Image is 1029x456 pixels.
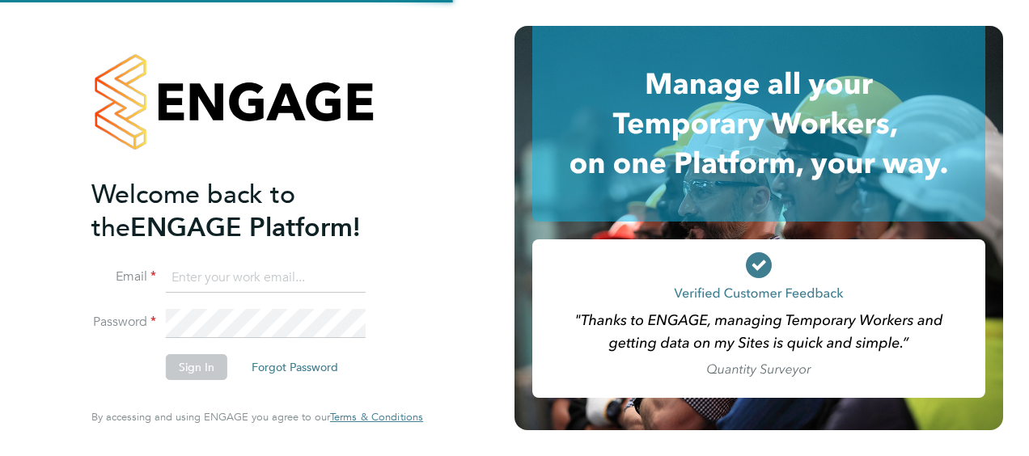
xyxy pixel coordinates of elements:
button: Forgot Password [239,354,351,380]
label: Email [91,268,156,285]
span: By accessing and using ENGAGE you agree to our [91,410,423,424]
span: Welcome back to the [91,179,295,243]
h2: ENGAGE Platform! [91,178,407,244]
a: Terms & Conditions [330,411,423,424]
input: Enter your work email... [166,264,366,293]
span: Terms & Conditions [330,410,423,424]
label: Password [91,314,156,331]
button: Sign In [166,354,227,380]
